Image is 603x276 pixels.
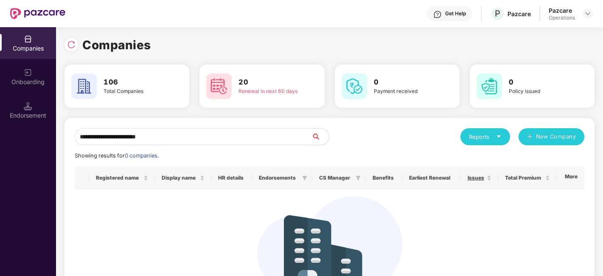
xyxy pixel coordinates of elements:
[356,175,361,180] span: filter
[89,166,155,189] th: Registered name
[125,152,159,159] span: 0 companies.
[319,175,353,181] span: CS Manager
[496,134,502,139] span: caret-down
[374,87,436,96] div: Payment received
[211,166,252,189] th: HR details
[259,175,298,181] span: Endorsements
[238,77,300,88] h3: 20
[67,40,76,49] img: svg+xml;base64,PHN2ZyBpZD0iUmVsb2FkLTMyeDMyIiB4bWxucz0iaHR0cDovL3d3dy53My5vcmcvMjAwMC9zdmciIHdpZH...
[477,73,502,99] img: svg+xml;base64,PHN2ZyB4bWxucz0iaHR0cDovL3d3dy53My5vcmcvMjAwMC9zdmciIHdpZHRoPSI2MCIgaGVpZ2h0PSI2MC...
[549,14,575,21] div: Operations
[467,175,485,181] span: Issues
[366,166,402,189] th: Benefits
[206,73,232,99] img: svg+xml;base64,PHN2ZyB4bWxucz0iaHR0cDovL3d3dy53My5vcmcvMjAwMC9zdmciIHdpZHRoPSI2MCIgaGVpZ2h0PSI2MC...
[495,8,500,19] span: P
[10,8,65,19] img: New Pazcare Logo
[536,132,576,141] span: New Company
[505,175,544,181] span: Total Premium
[584,10,591,17] img: svg+xml;base64,PHN2ZyBpZD0iRHJvcGRvd24tMzJ4MzIiIHhtbG5zPSJodHRwOi8vd3d3LnczLm9yZy8yMDAwL3N2ZyIgd2...
[82,36,151,54] h1: Companies
[302,175,307,180] span: filter
[445,10,466,17] div: Get Help
[71,73,97,99] img: svg+xml;base64,PHN2ZyB4bWxucz0iaHR0cDovL3d3dy53My5vcmcvMjAwMC9zdmciIHdpZHRoPSI2MCIgaGVpZ2h0PSI2MC...
[557,166,584,189] th: More
[96,175,142,181] span: Registered name
[402,166,460,189] th: Earliest Renewal
[24,102,32,110] img: svg+xml;base64,PHN2ZyB3aWR0aD0iMTQuNSIgaGVpZ2h0PSIxNC41IiB2aWV3Qm94PSIwIDAgMTYgMTYiIGZpbGw9Im5vbm...
[75,152,159,159] span: Showing results for
[24,68,32,77] img: svg+xml;base64,PHN2ZyB3aWR0aD0iMjAiIGhlaWdodD0iMjAiIHZpZXdCb3g9IjAgMCAyMCAyMCIgZmlsbD0ibm9uZSIgeG...
[519,128,584,145] button: plusNew Company
[238,87,300,96] div: Renewal in next 60 days
[498,166,557,189] th: Total Premium
[508,10,531,18] div: Pazcare
[433,10,442,19] img: svg+xml;base64,PHN2ZyBpZD0iSGVscC0zMngzMiIgeG1sbnM9Imh0dHA6Ly93d3cudzMub3JnLzIwMDAvc3ZnIiB3aWR0aD...
[104,87,165,96] div: Total Companies
[460,166,498,189] th: Issues
[469,132,502,141] div: Reports
[311,128,329,145] button: search
[527,134,533,141] span: plus
[311,133,329,140] span: search
[509,77,571,88] h3: 0
[24,35,32,43] img: svg+xml;base64,PHN2ZyBpZD0iQ29tcGFuaWVzIiB4bWxucz0iaHR0cDovL3d3dy53My5vcmcvMjAwMC9zdmciIHdpZHRoPS...
[300,173,309,183] span: filter
[374,77,436,88] h3: 0
[549,6,575,14] div: Pazcare
[354,173,362,183] span: filter
[162,175,198,181] span: Display name
[509,87,571,96] div: Policy issued
[104,77,165,88] h3: 106
[155,166,211,189] th: Display name
[342,73,367,99] img: svg+xml;base64,PHN2ZyB4bWxucz0iaHR0cDovL3d3dy53My5vcmcvMjAwMC9zdmciIHdpZHRoPSI2MCIgaGVpZ2h0PSI2MC...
